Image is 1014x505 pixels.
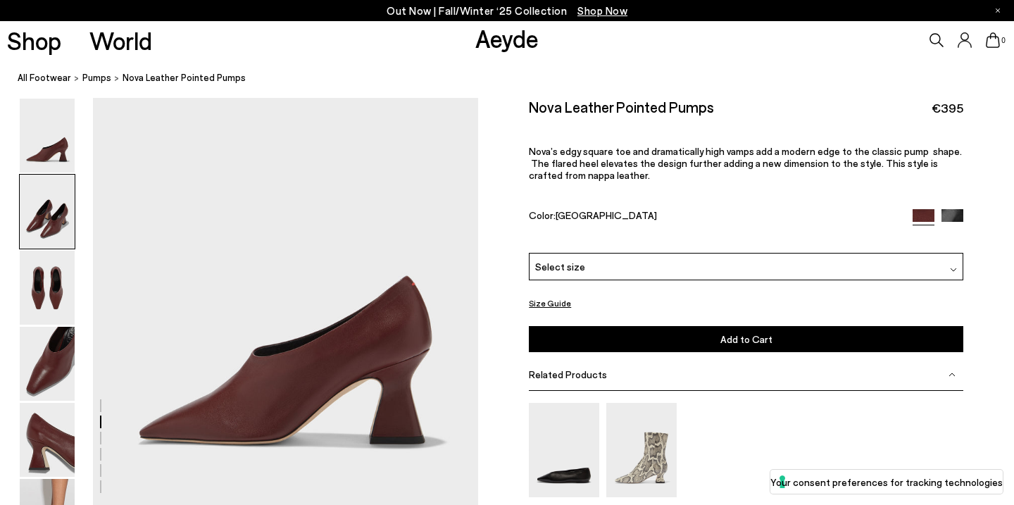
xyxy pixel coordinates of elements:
[770,470,1003,494] button: Your consent preferences for tracking technologies
[7,28,61,53] a: Shop
[529,326,963,352] button: Add to Cart
[89,28,152,53] a: World
[529,209,899,225] div: Color:
[18,59,1014,98] nav: breadcrumb
[387,2,627,20] p: Out Now | Fall/Winter ‘25 Collection
[123,70,246,85] span: Nova Leather Pointed Pumps
[82,70,111,85] a: pumps
[20,327,75,401] img: Nova Leather Pointed Pumps - Image 4
[82,72,111,83] span: pumps
[986,32,1000,48] a: 0
[18,70,71,85] a: All Footwear
[535,259,585,274] span: Select size
[949,371,956,378] img: svg%3E
[20,99,75,173] img: Nova Leather Pointed Pumps - Image 1
[529,98,714,116] h2: Nova Leather Pointed Pumps
[1000,37,1007,44] span: 0
[20,403,75,477] img: Nova Leather Pointed Pumps - Image 5
[950,266,957,273] img: svg%3E
[577,4,627,17] span: Navigate to /collections/new-in
[556,209,657,221] span: [GEOGRAPHIC_DATA]
[720,333,772,345] span: Add to Cart
[932,99,963,117] span: €395
[770,475,1003,490] label: Your consent preferences for tracking technologies
[529,403,599,497] img: Betty Square-Toe Ballet Flats
[529,368,607,380] span: Related Products
[475,23,539,53] a: Aeyde
[20,175,75,249] img: Nova Leather Pointed Pumps - Image 2
[20,251,75,325] img: Nova Leather Pointed Pumps - Image 3
[529,145,963,181] p: Nova’s edgy square toe and dramatically high vamps add a modern edge to the classic pump shape. T...
[606,403,677,497] img: Koko Regal Heel Boots
[529,294,571,312] button: Size Guide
